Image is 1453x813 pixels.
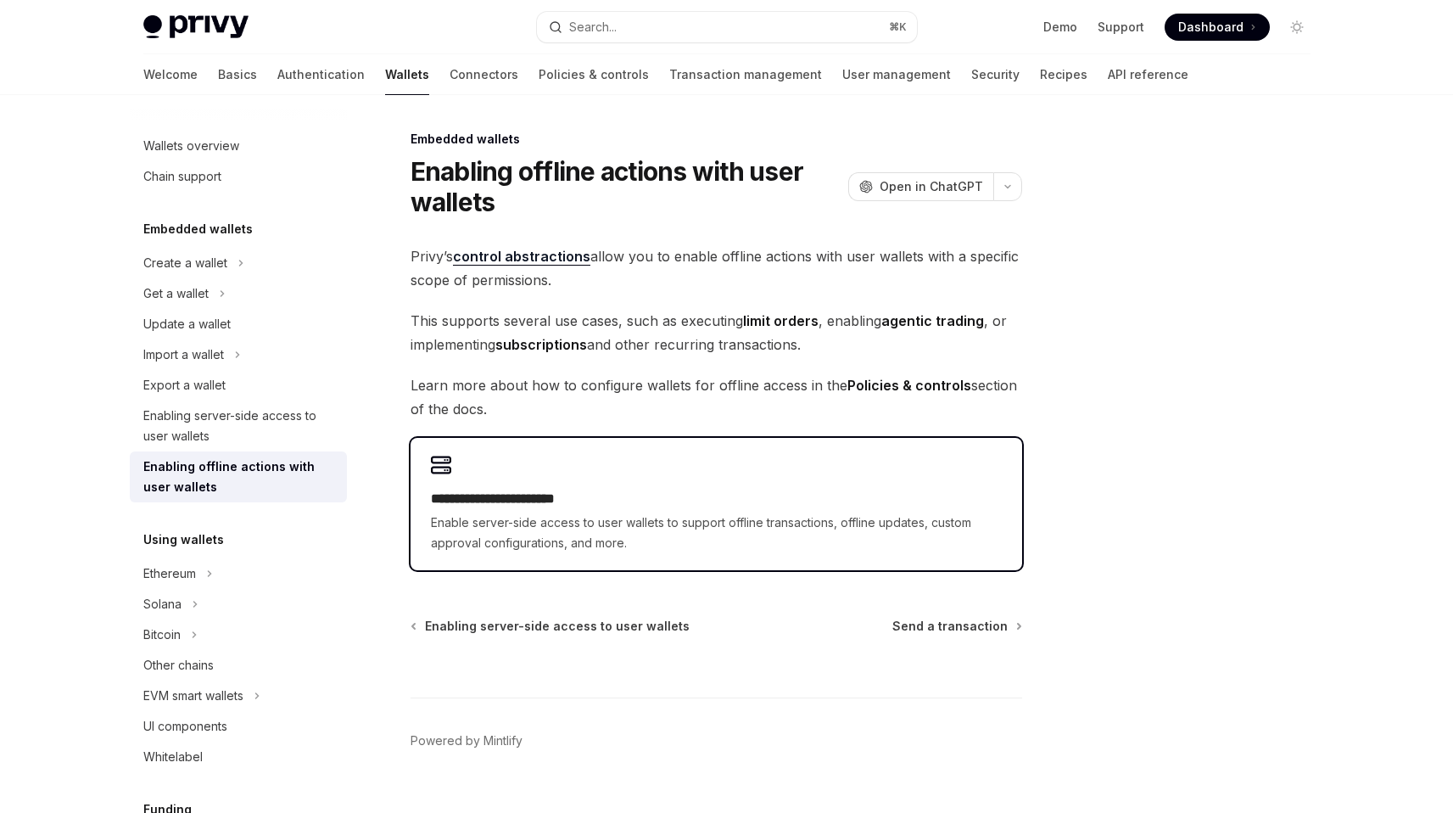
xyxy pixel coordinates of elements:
[143,625,181,645] div: Bitcoin
[385,54,429,95] a: Wallets
[1283,14,1310,41] button: Toggle dark mode
[450,54,518,95] a: Connectors
[130,451,347,502] a: Enabling offline actions with user wallets
[892,618,1020,635] a: Send a transaction
[880,178,983,195] span: Open in ChatGPT
[143,716,227,737] div: UI components
[1178,19,1243,36] span: Dashboard
[143,314,231,334] div: Update a wallet
[143,166,221,187] div: Chain support
[143,594,182,614] div: Solana
[669,54,822,95] a: Transaction management
[143,375,226,395] div: Export a wallet
[143,457,337,497] div: Enabling offline actions with user wallets
[425,618,690,635] span: Enabling server-side access to user wallets
[143,136,239,156] div: Wallets overview
[847,377,971,394] strong: Policies & controls
[892,618,1008,635] span: Send a transaction
[411,156,841,217] h1: Enabling offline actions with user wallets
[411,244,1022,292] span: Privy’s allow you to enable offline actions with user wallets with a specific scope of permissions.
[143,747,203,767] div: Whitelabel
[277,54,365,95] a: Authentication
[130,650,347,681] a: Other chains
[539,54,649,95] a: Policies & controls
[130,742,347,772] a: Whitelabel
[143,345,224,365] div: Import a wallet
[130,370,347,401] a: Export a wallet
[881,312,984,329] strong: agentic trading
[143,655,214,676] div: Other chains
[130,309,347,339] a: Update a wallet
[453,248,590,266] a: control abstractions
[143,406,337,446] div: Enabling server-side access to user wallets
[411,309,1022,356] span: This supports several use cases, such as executing , enabling , or implementing and other recurri...
[130,161,347,192] a: Chain support
[412,618,690,635] a: Enabling server-side access to user wallets
[842,54,951,95] a: User management
[889,20,907,34] span: ⌘ K
[431,513,1002,553] span: Enable server-side access to user wallets to support offline transactions, offline updates, custo...
[143,253,227,273] div: Create a wallet
[1040,54,1087,95] a: Recipes
[1165,14,1270,41] a: Dashboard
[411,438,1022,570] a: **** **** **** **** ****Enable server-side access to user wallets to support offline transactions...
[143,563,196,584] div: Ethereum
[971,54,1020,95] a: Security
[1098,19,1144,36] a: Support
[143,219,253,239] h5: Embedded wallets
[743,312,819,329] strong: limit orders
[411,373,1022,421] span: Learn more about how to configure wallets for offline access in the section of the docs.
[569,17,617,37] div: Search...
[411,732,523,749] a: Powered by Mintlify
[143,54,198,95] a: Welcome
[411,131,1022,148] div: Embedded wallets
[1043,19,1077,36] a: Demo
[143,15,249,39] img: light logo
[143,283,209,304] div: Get a wallet
[143,686,243,706] div: EVM smart wallets
[537,12,917,42] button: Search...⌘K
[143,530,224,550] h5: Using wallets
[848,172,993,201] button: Open in ChatGPT
[130,401,347,451] a: Enabling server-side access to user wallets
[218,54,257,95] a: Basics
[495,336,587,353] strong: subscriptions
[130,131,347,161] a: Wallets overview
[130,711,347,742] a: UI components
[1108,54,1188,95] a: API reference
